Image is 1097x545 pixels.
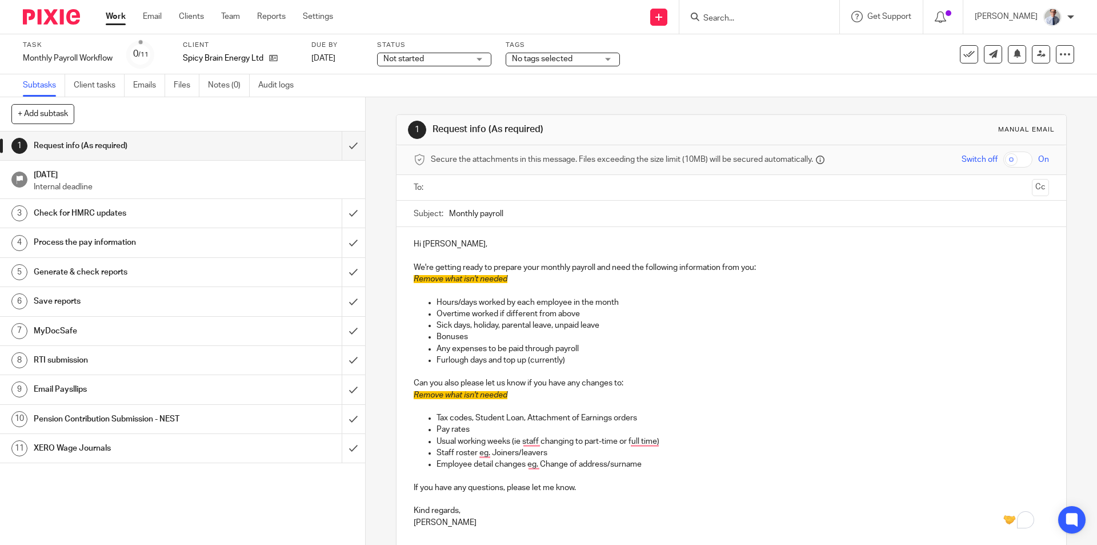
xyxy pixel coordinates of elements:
[437,320,1048,331] p: Sick days, holiday, parental leave, unpaid leave
[11,440,27,456] div: 11
[998,125,1055,134] div: Manual email
[11,323,27,339] div: 7
[414,391,507,399] span: Remove what isn't needed
[34,323,231,340] h1: MyDocSafe
[437,436,1048,447] p: Usual working weeks (ie staff changing to part-time or full time)
[1038,154,1049,165] span: On
[34,166,354,181] h1: [DATE]
[34,440,231,457] h1: XERO Wage Journals
[414,482,1048,494] p: If you have any questions, please let me know.
[311,41,363,50] label: Due by
[433,124,756,136] h1: Request info (As required)
[23,74,65,97] a: Subtasks
[138,51,149,58] small: /11
[258,74,302,97] a: Audit logs
[106,11,126,22] a: Work
[437,459,1048,470] p: Employee detail changes eg. Change of address/surname
[408,121,426,139] div: 1
[414,377,1048,389] p: Can you also please let us know if you have any changes to:
[11,352,27,368] div: 8
[34,181,354,193] p: Internal deadline
[397,227,1066,537] div: To enrich screen reader interactions, please activate Accessibility in Grammarly extension settings
[74,74,125,97] a: Client tasks
[867,13,911,21] span: Get Support
[431,154,813,165] span: Secure the attachments in this message. Files exceeding the size limit (10MB) will be secured aut...
[437,412,1048,424] p: Tax codes, Student Loan, Attachment of Earnings orders
[437,447,1048,459] p: Staff roster eg. Joiners/leavers
[437,331,1048,343] p: Bonuses
[377,41,491,50] label: Status
[1043,8,1062,26] img: IMG_9924.jpg
[11,411,27,427] div: 10
[437,308,1048,320] p: Overtime worked if different from above
[34,137,231,154] h1: Request info (As required)
[11,264,27,280] div: 5
[23,41,113,50] label: Task
[11,205,27,221] div: 3
[11,138,27,154] div: 1
[23,9,80,25] img: Pixie
[437,343,1048,355] p: Any expenses to be paid through payroll
[975,11,1038,22] p: [PERSON_NAME]
[183,53,263,64] p: Spicy Brain Energy Ltd
[11,104,74,124] button: + Add subtask
[414,238,1048,250] p: Hi [PERSON_NAME],
[133,47,149,61] div: 0
[414,262,1048,273] p: We're getting ready to prepare your monthly payroll and need the following information from you:
[34,234,231,251] h1: Process the pay information
[414,517,1048,528] p: [PERSON_NAME]
[183,41,297,50] label: Client
[11,381,27,397] div: 9
[34,352,231,369] h1: RTI submission
[23,53,113,64] div: Monthly Payroll Workflow
[506,41,620,50] label: Tags
[1032,179,1049,196] button: Cc
[34,381,231,398] h1: Email Paysllips
[34,205,231,222] h1: Check for HMRC updates
[11,235,27,251] div: 4
[257,11,286,22] a: Reports
[208,74,250,97] a: Notes (0)
[174,74,199,97] a: Files
[437,424,1048,435] p: Pay rates
[414,182,426,193] label: To:
[512,55,572,63] span: No tags selected
[437,297,1048,308] p: Hours/days worked by each employee in the month
[303,11,333,22] a: Settings
[179,11,204,22] a: Clients
[437,355,1048,366] p: Furlough days and top up (currently)
[34,293,231,310] h1: Save reports
[702,14,805,24] input: Search
[11,293,27,309] div: 6
[383,55,424,63] span: Not started
[143,11,162,22] a: Email
[962,154,998,165] span: Switch off
[414,208,443,220] label: Subject:
[34,264,231,281] h1: Generate & check reports
[311,54,335,62] span: [DATE]
[221,11,240,22] a: Team
[133,74,165,97] a: Emails
[414,275,507,283] span: Remove what isn't needed
[34,411,231,428] h1: Pension Contribution Submission - NEST
[414,505,1048,516] p: Kind regards,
